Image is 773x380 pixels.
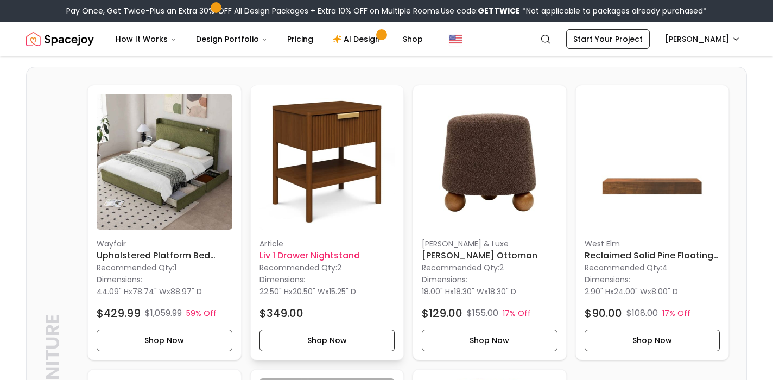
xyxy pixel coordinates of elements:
[170,286,202,297] span: 88.97" D
[259,249,395,262] h6: Liv 1 Drawer Nightstand
[520,5,707,16] span: *Not applicable to packages already purchased*
[575,85,730,360] div: Reclaimed Solid Pine Floating Wall Shelves
[585,273,630,286] p: Dimensions:
[503,308,531,319] p: 17% Off
[278,28,322,50] a: Pricing
[97,262,232,273] p: Recommended Qty: 1
[97,249,232,262] h6: Upholstered Platform Bed with 4 Storage Drawers And Storage Headboard-King
[259,286,289,297] span: 22.50" H
[394,28,432,50] a: Shop
[614,286,648,297] span: 24.00" W
[259,273,305,286] p: Dimensions:
[422,306,462,321] h4: $129.00
[26,22,747,56] nav: Global
[413,85,567,360] div: Jaye Boucle Ottoman
[132,286,167,297] span: 78.74" W
[97,306,141,321] h4: $429.99
[259,262,395,273] p: Recommended Qty: 2
[422,286,516,297] p: x x
[293,286,325,297] span: 20.50" W
[422,330,557,351] button: Shop Now
[250,85,404,360] a: Liv 1 Drawer Nightstand imageArticleLiv 1 Drawer NightstandRecommended Qty:2Dimensions:22.50" Hx2...
[651,286,678,297] span: 8.00" D
[250,85,404,360] div: Liv 1 Drawer Nightstand
[488,286,516,297] span: 18.30" D
[145,307,182,320] p: $1,059.99
[422,273,467,286] p: Dimensions:
[97,286,202,297] p: x x
[422,238,557,249] p: [PERSON_NAME] & Luxe
[585,249,720,262] h6: Reclaimed Solid Pine Floating Wall Shelves
[585,306,622,321] h4: $90.00
[26,28,94,50] a: Spacejoy
[259,94,395,230] img: Liv 1 Drawer Nightstand image
[449,33,462,46] img: United States
[97,273,142,286] p: Dimensions:
[87,85,242,360] div: Upholstered Platform Bed with 4 Storage Drawers And Storage Headboard-King
[87,85,242,360] a: Upholstered Platform Bed with 4 Storage Drawers And Storage Headboard-King imageWayfairUpholstere...
[187,28,276,50] button: Design Portfolio
[454,286,484,297] span: 18.30" W
[329,286,356,297] span: 15.25" D
[467,307,498,320] p: $155.00
[97,330,232,351] button: Shop Now
[107,28,185,50] button: How It Works
[422,249,557,262] h6: [PERSON_NAME] Ottoman
[422,94,557,230] img: Jaye Boucle Ottoman image
[658,29,747,49] button: [PERSON_NAME]
[259,306,303,321] h4: $349.00
[413,85,567,360] a: Jaye Boucle Ottoman image[PERSON_NAME] & Luxe[PERSON_NAME] OttomanRecommended Qty:2Dimensions:18....
[97,286,129,297] span: 44.09" H
[259,286,356,297] p: x x
[97,94,232,230] img: Upholstered Platform Bed with 4 Storage Drawers And Storage Headboard-King image
[585,286,678,297] p: x x
[107,28,432,50] nav: Main
[585,286,610,297] span: 2.90" H
[441,5,520,16] span: Use code:
[585,330,720,351] button: Shop Now
[585,262,720,273] p: Recommended Qty: 4
[585,94,720,230] img: Reclaimed Solid Pine Floating Wall Shelves image
[324,28,392,50] a: AI Design
[26,28,94,50] img: Spacejoy Logo
[662,308,690,319] p: 17% Off
[575,85,730,360] a: Reclaimed Solid Pine Floating Wall Shelves imageWest ElmReclaimed Solid Pine Floating Wall Shelve...
[626,307,658,320] p: $108.00
[259,330,395,351] button: Shop Now
[585,238,720,249] p: West Elm
[566,29,650,49] a: Start Your Project
[186,308,217,319] p: 59% Off
[422,286,450,297] span: 18.00" H
[66,5,707,16] div: Pay Once, Get Twice-Plus an Extra 30% OFF All Design Packages + Extra 10% OFF on Multiple Rooms.
[478,5,520,16] b: GETTWICE
[422,262,557,273] p: Recommended Qty: 2
[97,238,232,249] p: Wayfair
[259,238,395,249] p: Article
